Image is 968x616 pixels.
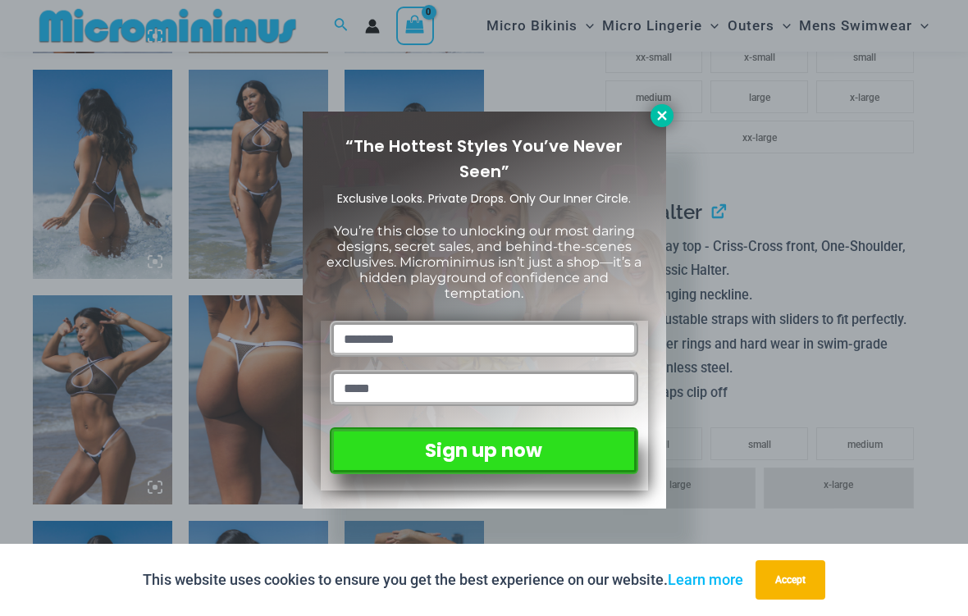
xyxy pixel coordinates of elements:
[326,223,642,302] span: You’re this close to unlocking our most daring designs, secret sales, and behind-the-scenes exclu...
[337,190,631,207] span: Exclusive Looks. Private Drops. Only Our Inner Circle.
[143,568,743,592] p: This website uses cookies to ensure you get the best experience on our website.
[345,135,623,183] span: “The Hottest Styles You’ve Never Seen”
[330,427,637,474] button: Sign up now
[756,560,825,600] button: Accept
[651,104,673,127] button: Close
[668,571,743,588] a: Learn more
